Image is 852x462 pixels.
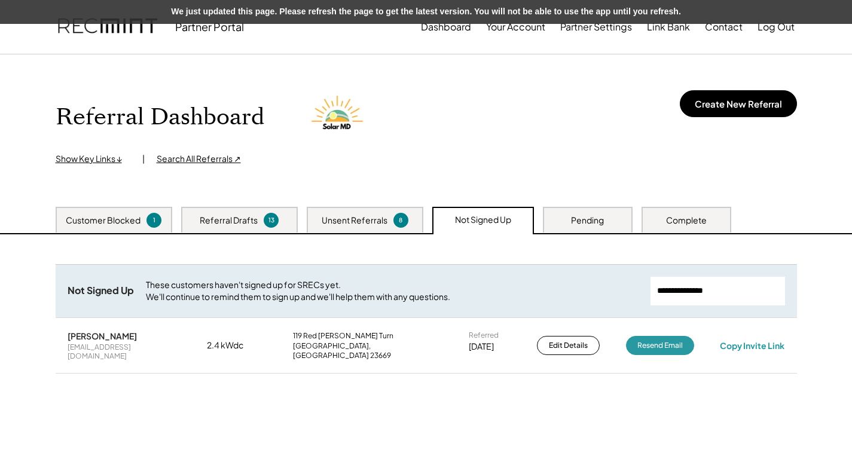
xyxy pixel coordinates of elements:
div: Not Signed Up [455,214,511,226]
button: Link Bank [647,15,690,39]
div: Search All Referrals ↗ [157,153,241,165]
h1: Referral Dashboard [56,103,264,131]
img: Solar%20MD%20LOgo.png [306,84,372,150]
button: Partner Settings [560,15,632,39]
div: Partner Portal [175,20,244,33]
div: [DATE] [469,341,494,353]
button: Resend Email [626,336,694,355]
div: 119 Red [PERSON_NAME] Turn [293,331,393,341]
div: Pending [571,215,604,227]
div: Not Signed Up [68,284,134,297]
button: Log Out [758,15,795,39]
button: Your Account [486,15,545,39]
div: [GEOGRAPHIC_DATA], [GEOGRAPHIC_DATA] 23669 [293,341,442,360]
button: Create New Referral [680,90,797,117]
button: Edit Details [537,336,600,355]
div: Copy Invite Link [720,340,784,351]
div: Referred [469,331,499,340]
div: [PERSON_NAME] [68,331,137,341]
div: Referral Drafts [200,215,258,227]
div: Show Key Links ↓ [56,153,130,165]
div: 2.4 kWdc [207,339,267,351]
button: Dashboard [421,15,471,39]
div: | [142,153,145,165]
div: These customers haven't signed up for SRECs yet. We'll continue to remind them to sign up and we'... [146,279,639,302]
div: Unsent Referrals [322,215,387,227]
div: Customer Blocked [66,215,141,227]
div: 1 [148,216,160,225]
img: recmint-logotype%403x.png [58,7,157,47]
div: 8 [395,216,407,225]
div: [EMAIL_ADDRESS][DOMAIN_NAME] [68,342,181,361]
div: Complete [666,215,707,227]
div: 13 [265,216,277,225]
button: Contact [705,15,743,39]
